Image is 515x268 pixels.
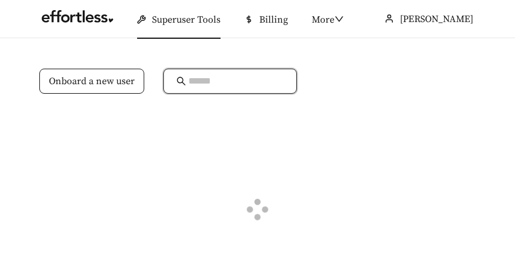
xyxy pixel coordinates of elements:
span: down [334,14,344,24]
span: search [176,76,186,86]
button: Onboard a new user [39,69,144,94]
div: More [312,1,344,39]
span: Billing [259,14,288,26]
span: Onboard a new user [49,74,135,88]
span: Superuser Tools [152,14,221,26]
span: [PERSON_NAME] [400,13,473,25]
